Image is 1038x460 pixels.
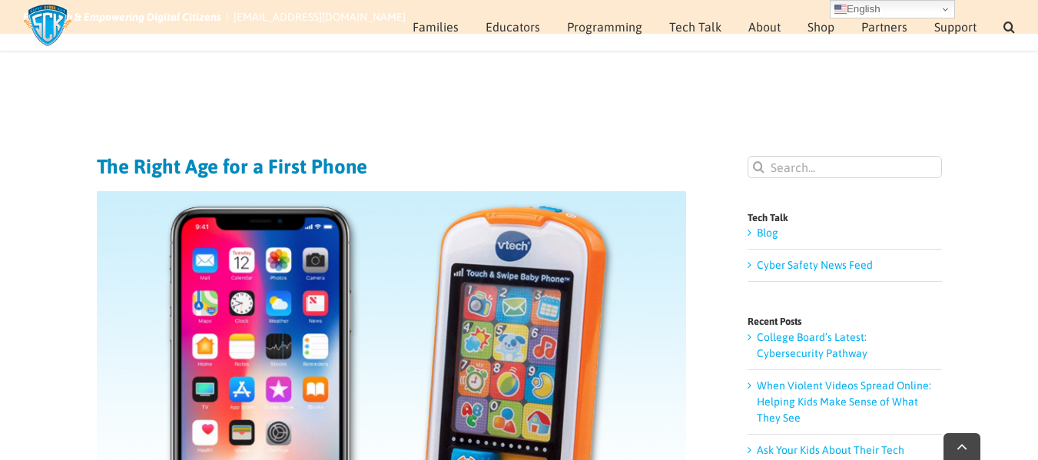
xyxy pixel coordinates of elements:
[834,3,847,15] img: en
[748,21,781,33] span: About
[567,21,642,33] span: Programming
[413,21,459,33] span: Families
[97,156,686,177] h1: The Right Age for a First Phone
[808,21,834,33] span: Shop
[748,156,942,178] input: Search...
[23,4,72,47] img: Savvy Cyber Kids Logo
[757,331,867,359] a: College Board’s Latest: Cybersecurity Pathway
[486,21,540,33] span: Educators
[748,213,942,223] h4: Tech Talk
[757,379,931,424] a: When Violent Videos Spread Online: Helping Kids Make Sense of What They See
[748,316,942,326] h4: Recent Posts
[757,444,904,456] a: Ask Your Kids About Their Tech
[748,156,770,178] input: Search
[861,21,907,33] span: Partners
[757,227,778,239] a: Blog
[669,21,721,33] span: Tech Talk
[757,259,873,271] a: Cyber Safety News Feed
[934,21,977,33] span: Support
